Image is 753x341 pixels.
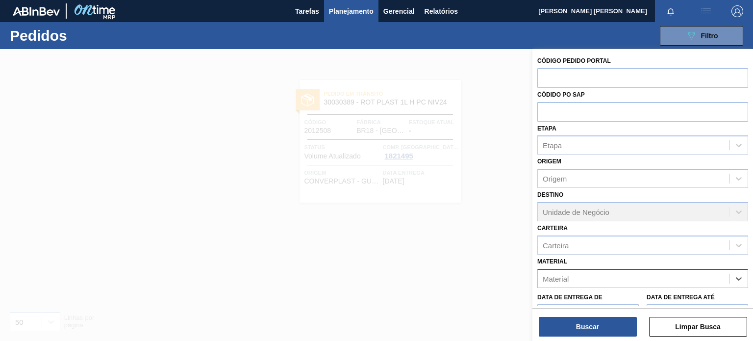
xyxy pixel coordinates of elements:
span: Tarefas [295,5,319,17]
div: Carteira [543,241,569,249]
button: Filtro [660,26,743,46]
div: Origem [543,175,567,183]
span: Gerencial [383,5,415,17]
span: Planejamento [329,5,374,17]
input: dd/mm/yyyy [647,304,748,324]
div: Material [543,274,569,283]
img: userActions [700,5,712,17]
label: Códido PO SAP [537,91,585,98]
label: Etapa [537,125,556,132]
span: Filtro [701,32,718,40]
img: Logout [731,5,743,17]
div: Etapa [543,141,562,150]
label: Carteira [537,225,568,232]
label: Material [537,258,567,265]
label: Código Pedido Portal [537,57,611,64]
img: TNhmsLtSVTkK8tSr43FrP2fwEKptu5GPRR3wAAAABJRU5ErkJggg== [13,7,60,16]
h1: Pedidos [10,30,151,41]
input: dd/mm/yyyy [537,304,639,324]
label: Origem [537,158,561,165]
label: Destino [537,191,563,198]
button: Notificações [655,4,686,18]
label: Data de Entrega de [537,294,602,301]
label: Data de Entrega até [647,294,715,301]
span: Relatórios [425,5,458,17]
